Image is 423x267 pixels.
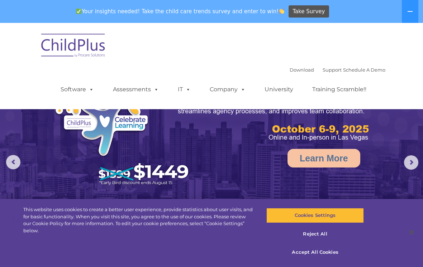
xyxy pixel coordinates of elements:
span: Your insights needed! Take the child care trends survey and enter to win! [73,5,287,19]
a: IT [171,82,198,97]
a: Schedule A Demo [343,67,385,73]
font: | [290,67,385,73]
a: Software [53,82,101,97]
a: University [257,82,300,97]
a: Training Scramble!! [305,82,374,97]
span: Take Survey [293,5,325,18]
a: Learn More [287,149,360,168]
button: Accept All Cookies [266,245,363,260]
button: Close [404,224,419,240]
a: Assessments [106,82,166,97]
a: Support [323,67,342,73]
a: Download [290,67,314,73]
img: ✅ [76,9,81,14]
a: Take Survey [289,5,329,18]
button: Cookies Settings [266,208,363,223]
button: Reject All [266,227,363,242]
a: Company [203,82,253,97]
img: ChildPlus by Procare Solutions [38,29,109,64]
div: This website uses cookies to create a better user experience, provide statistics about user visit... [23,206,254,234]
img: 👏 [279,9,284,14]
